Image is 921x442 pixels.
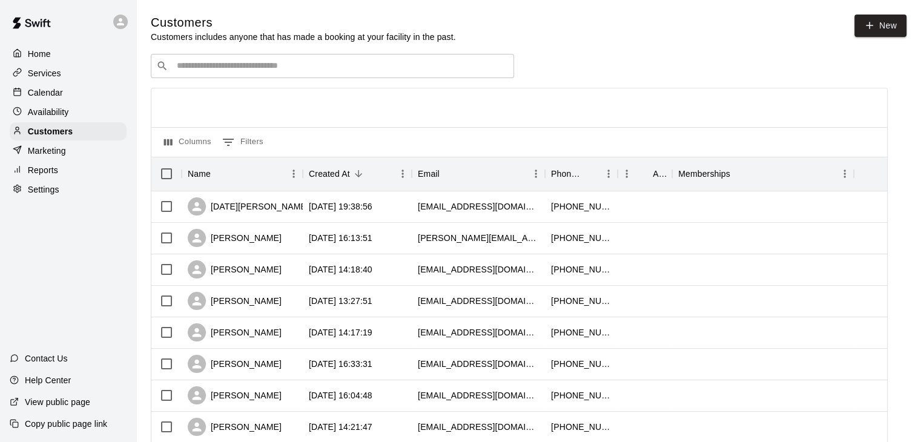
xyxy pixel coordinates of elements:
a: Calendar [10,84,127,102]
p: Customers includes anyone that has made a booking at your facility in the past. [151,31,456,43]
div: [DATE][PERSON_NAME] [188,197,309,216]
div: kingston1652@gmail.com [418,263,539,275]
button: Show filters [219,133,266,152]
h5: Customers [151,15,456,31]
div: [PERSON_NAME] [188,386,282,404]
p: Home [28,48,51,60]
div: 2025-07-25 16:33:31 [309,358,372,370]
div: Phone Number [545,157,618,191]
a: Customers [10,122,127,140]
button: Select columns [161,133,214,152]
div: Search customers by name or email [151,54,514,78]
div: 2025-07-27 13:27:51 [309,295,372,307]
p: Availability [28,106,69,118]
button: Sort [636,165,653,182]
div: 2025-07-27 19:38:56 [309,200,372,213]
div: ashishchopra10@gmail.com [418,326,539,338]
p: Copy public page link [25,418,107,430]
div: malcolmlemon50@gmail.com [418,295,539,307]
button: Sort [211,165,228,182]
p: Reports [28,164,58,176]
button: Menu [599,165,618,183]
div: Name [188,157,211,191]
p: Contact Us [25,352,68,364]
div: +16476672944 [551,421,612,433]
a: New [854,15,906,37]
div: [PERSON_NAME] [188,323,282,341]
div: +14379984061 [551,295,612,307]
button: Menu [394,165,412,183]
div: Memberships [672,157,854,191]
div: kartiksharma1223@gmail.com [418,200,539,213]
a: Marketing [10,142,127,160]
div: Created At [309,157,350,191]
div: 2025-07-25 14:21:47 [309,421,372,433]
div: Phone Number [551,157,583,191]
button: Sort [583,165,599,182]
div: [PERSON_NAME] [188,292,282,310]
button: Menu [527,165,545,183]
div: 2025-07-26 14:17:19 [309,326,372,338]
div: Email [412,157,545,191]
div: Age [618,157,672,191]
a: Settings [10,180,127,199]
button: Sort [730,165,747,182]
div: +16478676765 [551,200,612,213]
p: Services [28,67,61,79]
p: Calendar [28,87,63,99]
button: Menu [836,165,854,183]
div: jainilpanchal22@gmail.com [418,358,539,370]
div: +16479788077 [551,389,612,401]
button: Menu [285,165,303,183]
button: Menu [618,165,636,183]
a: Home [10,45,127,63]
div: brarbhangra@gmail.com [418,421,539,433]
div: +16134844913 [551,263,612,275]
a: Reports [10,161,127,179]
p: View public page [25,396,90,408]
div: Email [418,157,440,191]
p: Settings [28,183,59,196]
div: 2025-07-25 16:04:48 [309,389,372,401]
button: Sort [440,165,457,182]
div: Created At [303,157,412,191]
div: 2025-07-27 14:18:40 [309,263,372,275]
div: Memberships [678,157,730,191]
p: Customers [28,125,73,137]
div: cordero.mark@gmail.com [418,232,539,244]
div: zarrinmuzaffar@gmail.com [418,389,539,401]
button: Sort [350,165,367,182]
div: Age [653,157,666,191]
div: [PERSON_NAME] [188,260,282,279]
div: 2025-07-27 16:13:51 [309,232,372,244]
div: [PERSON_NAME] [188,229,282,247]
div: [PERSON_NAME] [188,418,282,436]
a: Availability [10,103,127,121]
div: Name [182,157,303,191]
a: Services [10,64,127,82]
div: +16472034055 [551,326,612,338]
div: +15195882002 [551,358,612,370]
p: Marketing [28,145,66,157]
p: Help Center [25,374,71,386]
div: [PERSON_NAME] [188,355,282,373]
div: +12368586399 [551,232,612,244]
